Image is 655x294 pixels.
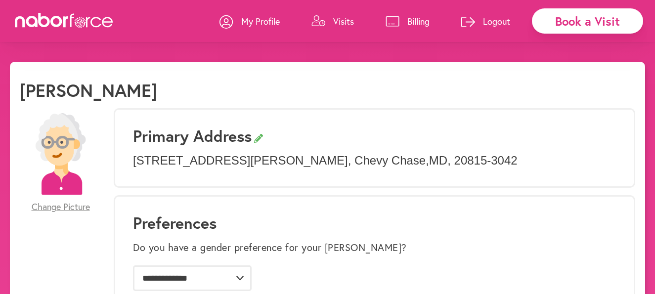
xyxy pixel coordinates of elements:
[133,213,616,232] h1: Preferences
[333,15,354,27] p: Visits
[483,15,510,27] p: Logout
[461,6,510,36] a: Logout
[20,80,157,101] h1: [PERSON_NAME]
[219,6,280,36] a: My Profile
[133,126,616,145] h3: Primary Address
[133,154,616,168] p: [STREET_ADDRESS][PERSON_NAME] , Chevy Chase , MD , 20815-3042
[532,8,643,34] div: Book a Visit
[311,6,354,36] a: Visits
[407,15,430,27] p: Billing
[241,15,280,27] p: My Profile
[20,113,101,195] img: efc20bcf08b0dac87679abea64c1faab.png
[32,202,90,212] span: Change Picture
[133,242,407,253] label: Do you have a gender preference for your [PERSON_NAME]?
[386,6,430,36] a: Billing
